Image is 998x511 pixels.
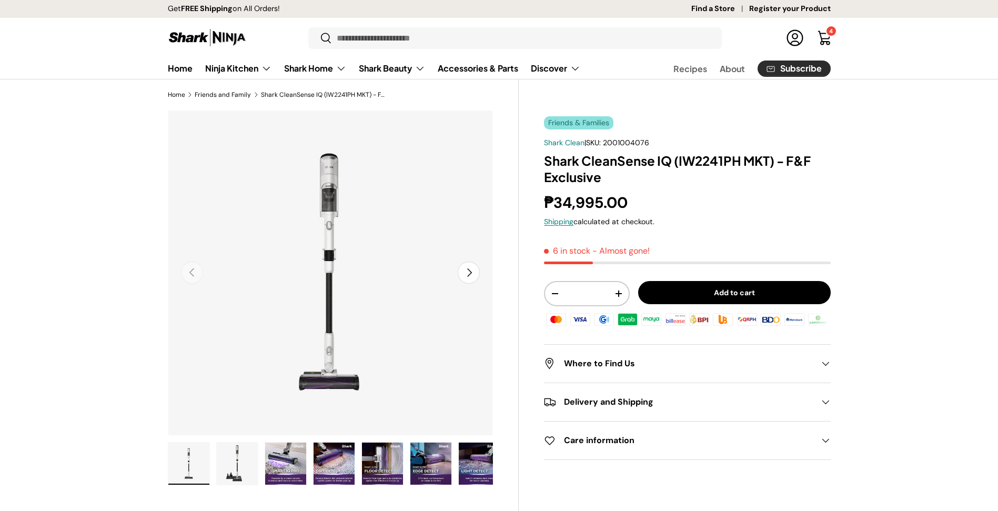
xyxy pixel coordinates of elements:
[168,92,185,98] a: Home
[544,138,584,147] a: Shark Clean
[664,312,687,327] img: billease
[592,245,650,256] p: - Almost gone!
[688,312,711,327] img: bpi
[410,443,451,485] img: shark-cleansenseiq+-4-smart-iq-pro-floor-edge-infographic-sharkninja-philippines
[592,312,616,327] img: gcash
[544,245,590,256] span: 6 in stock
[217,443,258,485] img: shark-kion-iw2241-full-view-all-parts-shark-ninja-philippines
[780,64,822,73] span: Subscribe
[168,3,280,15] p: Get on All Orders!
[459,443,500,485] img: shark-cleansenseiq+-4-smart-iq-pro-light-detect-infographic-sharkninja-philippines
[181,4,233,13] strong: FREE Shipping
[168,58,193,78] a: Home
[673,58,707,79] a: Recipes
[638,281,831,305] button: Add to cart
[261,92,387,98] a: Shark CleanSense IQ (IW2241PH MKT) - F&F Exclusive
[278,58,352,79] summary: Shark Home
[586,138,601,147] span: SKU:
[199,58,278,79] summary: Ninja Kitchen
[525,58,587,79] summary: Discover
[603,138,649,147] span: 2001004076
[168,58,580,79] nav: Primary
[759,312,782,327] img: bdo
[168,443,209,485] img: shark-kion-iw2241-full-view-shark-ninja-philippines
[616,312,639,327] img: grabpay
[438,58,518,78] a: Accessories & Parts
[545,312,568,327] img: master
[544,216,830,227] div: calculated at checkout.
[544,357,813,370] h2: Where to Find Us
[807,312,830,327] img: landbank
[544,422,830,459] summary: Care information
[749,3,831,15] a: Register your Product
[584,138,649,147] span: |
[352,58,431,79] summary: Shark Beauty
[691,3,749,15] a: Find a Store
[783,312,806,327] img: metrobank
[829,27,833,35] span: 4
[735,312,758,327] img: qrph
[168,27,247,48] img: Shark Ninja Philippines
[314,443,355,485] img: shark-cleansenseiq+-4-smart-iq-pro-dirt-detect-infographic-sharkninja-philippines
[640,312,663,327] img: maya
[544,345,830,383] summary: Where to Find Us
[544,434,813,447] h2: Care information
[648,58,831,79] nav: Secondary
[544,217,573,226] a: Shipping
[284,58,346,79] a: Shark Home
[531,58,580,79] a: Discover
[205,58,271,79] a: Ninja Kitchen
[359,58,425,79] a: Shark Beauty
[544,193,630,213] strong: ₱34,995.00
[168,90,519,99] nav: Breadcrumbs
[362,443,403,485] img: shark-cleansenseiq+-4-smart-iq-pro-floor-detect-infographic-sharkninja-philippines
[544,383,830,421] summary: Delivery and Shipping
[544,116,613,129] span: Friends & Families
[568,312,591,327] img: visa
[544,153,830,185] h1: Shark CleanSense IQ (IW2241PH MKT) - F&F Exclusive
[195,92,251,98] a: Friends and Family
[544,396,813,408] h2: Delivery and Shipping
[758,61,831,77] a: Subscribe
[265,443,306,485] img: shark-cleansenseiq+-4-smart-iq-pro-infographic-sharkninja-philippines
[168,110,493,488] media-gallery: Gallery Viewer
[720,58,745,79] a: About
[711,312,734,327] img: ubp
